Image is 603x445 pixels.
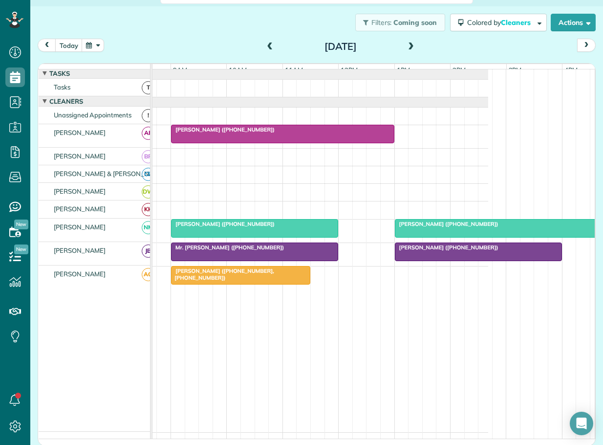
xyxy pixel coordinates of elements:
span: ! [142,109,155,122]
span: 10am [227,66,249,74]
span: [PERSON_NAME] ([PHONE_NUMBER], [PHONE_NUMBER]) [171,267,274,281]
span: 1pm [395,66,412,74]
span: [PERSON_NAME] & [PERSON_NAME] [52,170,167,178]
span: 11am [283,66,305,74]
span: JB [142,245,155,258]
span: Coming soon [393,18,437,27]
span: [PERSON_NAME] ([PHONE_NUMBER]) [171,126,275,133]
button: Colored byCleaners [450,14,547,31]
button: prev [38,39,56,52]
span: Unassigned Appointments [52,111,133,119]
span: New [14,245,28,254]
button: today [55,39,83,52]
span: 2pm [451,66,468,74]
span: [PERSON_NAME] [52,129,108,136]
span: Cleaners [501,18,532,27]
span: BR [142,150,155,163]
span: Filters: [371,18,392,27]
span: [PERSON_NAME] ([PHONE_NUMBER]) [394,244,499,251]
span: Mr. [PERSON_NAME] ([PHONE_NUMBER]) [171,244,284,251]
span: [PERSON_NAME] [52,205,108,213]
span: Tasks [52,83,72,91]
span: [PERSON_NAME] [52,187,108,195]
span: DW [142,185,155,199]
button: next [577,39,596,52]
span: 3pm [507,66,524,74]
span: [PERSON_NAME] ([PHONE_NUMBER]) [171,221,275,227]
span: Cleaners [47,97,85,105]
span: New [14,220,28,229]
span: KH [142,203,155,216]
div: Open Intercom Messenger [570,412,593,435]
span: [PERSON_NAME] ([PHONE_NUMBER]) [394,221,499,227]
span: [PERSON_NAME] [52,270,108,278]
span: [PERSON_NAME] [52,223,108,231]
span: 9am [171,66,189,74]
span: [PERSON_NAME] [52,246,108,254]
span: 12pm [339,66,360,74]
span: 4pm [562,66,580,74]
span: CB [142,168,155,181]
span: [PERSON_NAME] [52,152,108,160]
span: AG [142,268,155,281]
button: Actions [551,14,596,31]
span: T [142,81,155,94]
span: Colored by [467,18,534,27]
span: AF [142,127,155,140]
span: NM [142,221,155,234]
span: Tasks [47,69,72,77]
h2: [DATE] [280,41,402,52]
